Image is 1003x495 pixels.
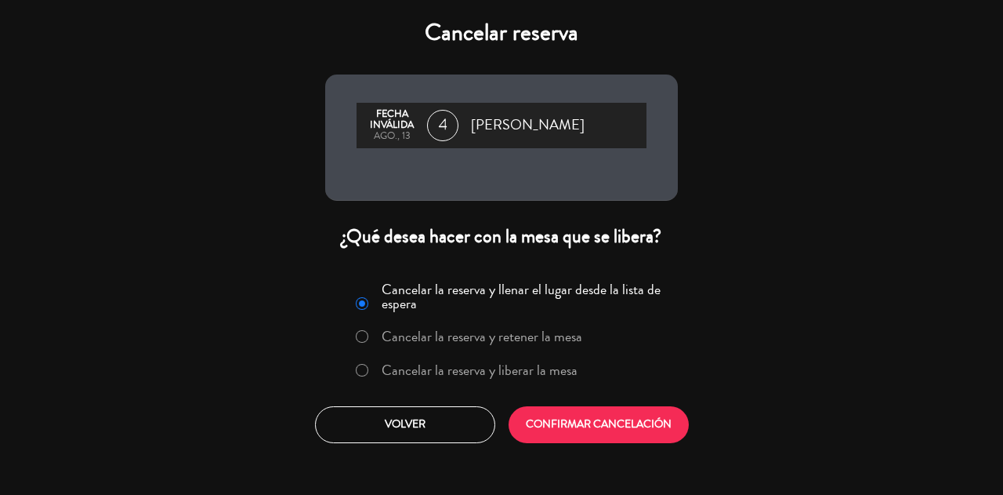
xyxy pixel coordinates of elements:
[471,114,585,137] span: [PERSON_NAME]
[364,109,419,131] div: Fecha inválida
[325,224,678,249] div: ¿Qué desea hacer con la mesa que se libera?
[325,19,678,47] h4: Cancelar reserva
[364,131,419,142] div: ago., 13
[427,110,458,141] span: 4
[315,406,495,443] button: Volver
[382,363,578,377] label: Cancelar la reserva y liberar la mesa
[509,406,689,443] button: CONFIRMAR CANCELACIÓN
[382,282,668,311] label: Cancelar la reserva y llenar el lugar desde la lista de espera
[382,329,582,344] label: Cancelar la reserva y retener la mesa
